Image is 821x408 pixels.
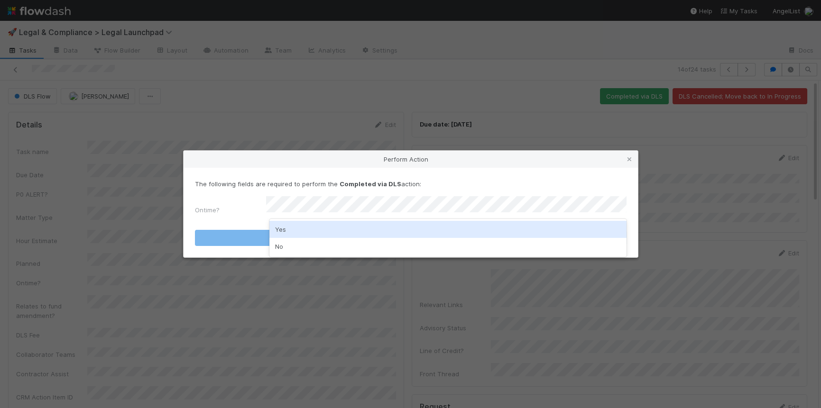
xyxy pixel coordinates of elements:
div: No [269,238,626,255]
label: Ontime? [195,205,220,215]
p: The following fields are required to perform the action: [195,179,627,189]
div: Yes [269,221,626,238]
div: Perform Action [184,151,638,168]
strong: Completed via DLS [340,180,401,188]
button: Completed via DLS [195,230,627,246]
